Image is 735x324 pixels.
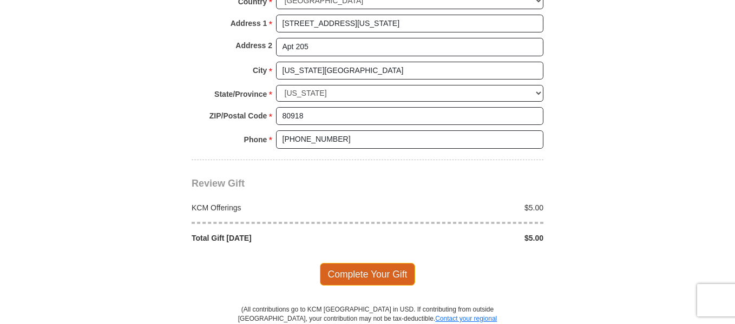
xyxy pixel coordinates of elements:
[320,263,416,286] span: Complete Your Gift
[253,63,267,78] strong: City
[367,202,549,213] div: $5.00
[186,202,368,213] div: KCM Offerings
[235,38,272,53] strong: Address 2
[367,233,549,243] div: $5.00
[231,16,267,31] strong: Address 1
[209,108,267,123] strong: ZIP/Postal Code
[214,87,267,102] strong: State/Province
[186,233,368,243] div: Total Gift [DATE]
[192,178,245,189] span: Review Gift
[244,132,267,147] strong: Phone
